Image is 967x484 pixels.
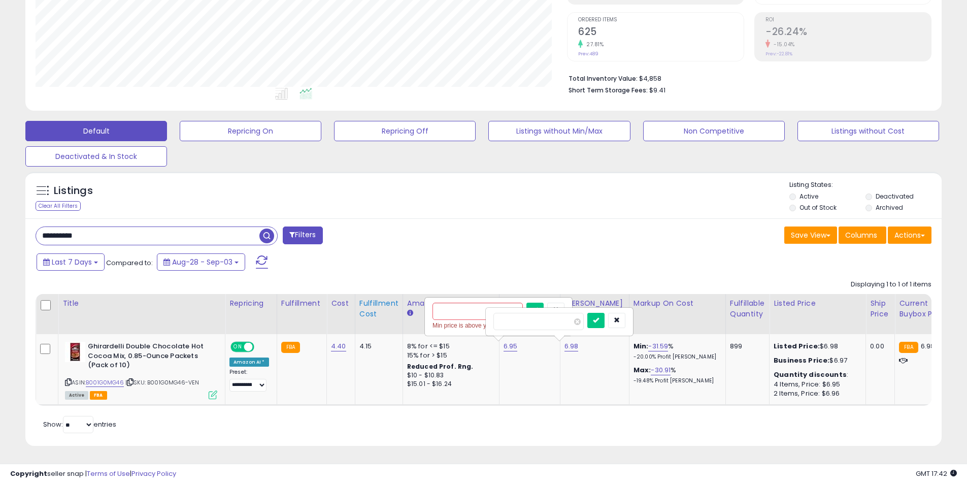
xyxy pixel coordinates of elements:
div: Fulfillable Quantity [730,298,765,319]
span: All listings currently available for purchase on Amazon [65,391,88,400]
a: Terms of Use [87,469,130,478]
label: Archived [876,203,903,212]
small: Amazon Fees. [407,309,413,318]
small: FBA [899,342,918,353]
a: 4.40 [331,341,346,351]
span: Compared to: [106,258,153,268]
div: $10 - $10.83 [407,371,491,380]
div: Clear All Filters [36,201,81,211]
button: Listings without Min/Max [488,121,630,141]
span: Aug-28 - Sep-03 [172,257,232,267]
span: 2025-09-12 17:42 GMT [916,469,957,478]
div: $6.98 [774,342,858,351]
small: FBA [281,342,300,353]
div: Amazon AI * [229,358,269,367]
span: 6.98 [921,341,935,351]
span: Show: entries [43,420,116,429]
div: Ship Price [870,298,890,319]
label: Active [799,192,818,201]
button: Actions [888,227,931,244]
div: 4.15 [359,342,395,351]
b: Reduced Prof. Rng. [407,362,474,371]
p: -20.00% Profit [PERSON_NAME] [633,353,718,361]
div: Title [62,298,221,309]
a: -31.59 [648,341,668,351]
a: 6.95 [504,341,518,351]
p: Listing States: [789,180,942,190]
span: ON [231,343,244,351]
a: Privacy Policy [131,469,176,478]
span: $9.41 [649,85,665,95]
div: Listed Price [774,298,861,309]
b: Business Price: [774,356,829,365]
div: Fulfillment [281,298,322,309]
div: Displaying 1 to 1 of 1 items [851,280,931,289]
button: Default [25,121,167,141]
h2: -26.24% [765,26,931,40]
a: 6.98 [564,341,579,351]
b: Min: [633,341,649,351]
button: Non Competitive [643,121,785,141]
a: -30.91 [651,365,671,375]
b: Short Term Storage Fees: [569,86,648,94]
div: % [633,366,718,384]
a: B001G0MG46 [86,378,124,387]
b: Max: [633,365,651,375]
button: Repricing Off [334,121,476,141]
div: $6.97 [774,356,858,365]
h2: 625 [578,26,744,40]
small: Prev: -22.81% [765,51,792,57]
small: -15.04% [770,41,795,48]
button: Deactivated & In Stock [25,146,167,167]
small: Prev: 489 [578,51,598,57]
b: Quantity discounts [774,370,847,379]
div: ASIN: [65,342,217,398]
div: Markup on Cost [633,298,721,309]
div: Amazon Fees [407,298,495,309]
div: 8% for <= $15 [407,342,491,351]
span: ROI [765,17,931,23]
div: : [774,370,858,379]
img: 417hlZtfelL._SL40_.jpg [65,342,85,362]
div: Cost [331,298,351,309]
div: 2 Items, Price: $6.96 [774,389,858,398]
div: Current Buybox Price [899,298,951,319]
div: Min price is above your Max price [432,320,564,331]
div: 899 [730,342,761,351]
div: % [633,342,718,361]
div: [PERSON_NAME] [564,298,625,309]
div: Fulfillment Cost [359,298,398,319]
span: Ordered Items [578,17,744,23]
div: 0.00 [870,342,887,351]
div: 4 Items, Price: $6.95 [774,380,858,389]
button: Save View [784,227,837,244]
button: Listings without Cost [797,121,939,141]
span: Last 7 Days [52,257,92,267]
button: Aug-28 - Sep-03 [157,253,245,271]
button: Repricing On [180,121,321,141]
span: | SKU: B001G0MG46-VEN [125,378,199,386]
button: Last 7 Days [37,253,105,271]
span: OFF [253,343,269,351]
th: The percentage added to the cost of goods (COGS) that forms the calculator for Min & Max prices. [629,294,725,334]
div: Repricing [229,298,273,309]
span: FBA [90,391,107,400]
div: $15.01 - $16.24 [407,380,491,389]
div: seller snap | | [10,469,176,479]
b: Listed Price: [774,341,820,351]
b: Ghirardelli Double Chocolate Hot Cocoa Mix, 0.85-Ounce Packets (Pack of 10) [88,342,211,373]
small: 27.81% [583,41,604,48]
label: Deactivated [876,192,914,201]
button: Filters [283,227,322,244]
p: -19.48% Profit [PERSON_NAME] [633,377,718,384]
div: 15% for > $15 [407,351,491,360]
span: Columns [845,230,877,240]
h5: Listings [54,184,93,198]
label: Out of Stock [799,203,837,212]
b: Total Inventory Value: [569,74,638,83]
strong: Copyright [10,469,47,478]
button: Columns [839,227,886,244]
li: $4,858 [569,72,924,84]
div: Preset: [229,369,269,392]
